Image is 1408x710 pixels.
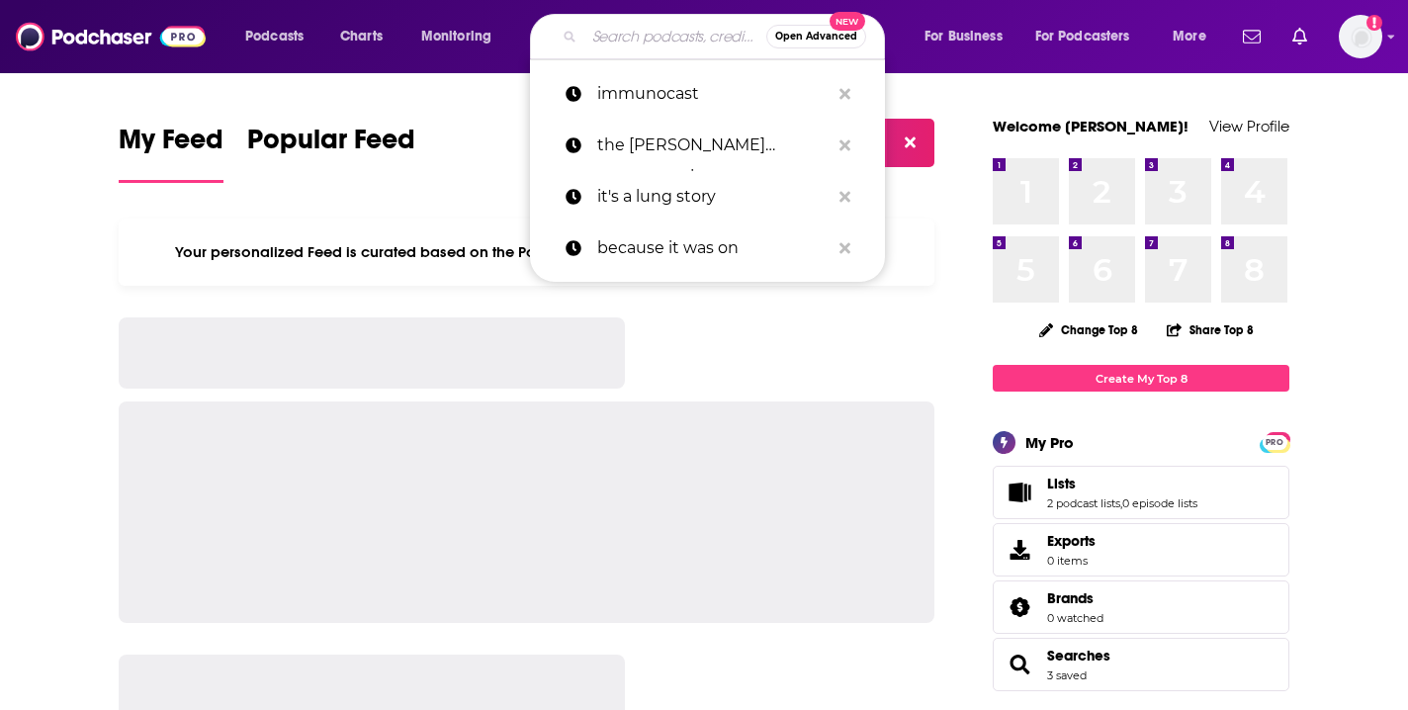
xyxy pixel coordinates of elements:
img: Podchaser - Follow, Share and Rate Podcasts [16,18,206,55]
a: My Feed [119,123,223,183]
button: open menu [407,21,517,52]
a: Create My Top 8 [993,365,1289,392]
div: My Pro [1025,433,1074,452]
span: PRO [1263,435,1286,450]
div: Search podcasts, credits, & more... [549,14,904,59]
span: For Business [924,23,1003,50]
a: 0 watched [1047,611,1103,625]
span: Exports [1000,536,1039,564]
span: Searches [993,638,1289,691]
span: My Feed [119,123,223,168]
a: Searches [1047,647,1110,665]
p: immunocast [597,68,830,120]
p: the dave crenshaw success project [597,120,830,171]
a: the [PERSON_NAME] success project [530,120,885,171]
span: For Podcasters [1035,23,1130,50]
a: Popular Feed [247,123,415,183]
span: , [1120,496,1122,510]
button: open menu [1159,21,1231,52]
span: Open Advanced [775,32,857,42]
button: Share Top 8 [1166,311,1255,349]
img: User Profile [1339,15,1382,58]
a: Show notifications dropdown [1235,20,1269,53]
a: Lists [1000,479,1039,506]
a: 3 saved [1047,668,1087,682]
a: Charts [327,21,395,52]
svg: Add a profile image [1366,15,1382,31]
span: Podcasts [245,23,304,50]
a: because it was on [530,222,885,274]
span: Monitoring [421,23,491,50]
a: Brands [1047,589,1103,607]
button: open menu [911,21,1027,52]
a: 0 episode lists [1122,496,1197,510]
button: Change Top 8 [1027,317,1150,342]
span: New [830,12,865,31]
span: Brands [993,580,1289,634]
a: Brands [1000,593,1039,621]
button: open menu [231,21,329,52]
span: Brands [1047,589,1094,607]
p: because it was on [597,222,830,274]
a: Exports [993,523,1289,577]
a: Welcome [PERSON_NAME]! [993,117,1188,135]
span: Exports [1047,532,1096,550]
a: View Profile [1209,117,1289,135]
a: Show notifications dropdown [1284,20,1315,53]
a: Lists [1047,475,1197,492]
span: Lists [993,466,1289,519]
a: PRO [1263,434,1286,449]
span: 0 items [1047,554,1096,568]
span: Popular Feed [247,123,415,168]
a: it's a lung story [530,171,885,222]
a: immunocast [530,68,885,120]
span: Charts [340,23,383,50]
a: 2 podcast lists [1047,496,1120,510]
input: Search podcasts, credits, & more... [584,21,766,52]
p: it's a lung story [597,171,830,222]
div: Your personalized Feed is curated based on the Podcasts, Creators, Users, and Lists that you Follow. [119,219,934,286]
span: Lists [1047,475,1076,492]
span: Logged in as anaresonate [1339,15,1382,58]
button: Open AdvancedNew [766,25,866,48]
button: open menu [1022,21,1159,52]
span: More [1173,23,1206,50]
a: Searches [1000,651,1039,678]
button: Show profile menu [1339,15,1382,58]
